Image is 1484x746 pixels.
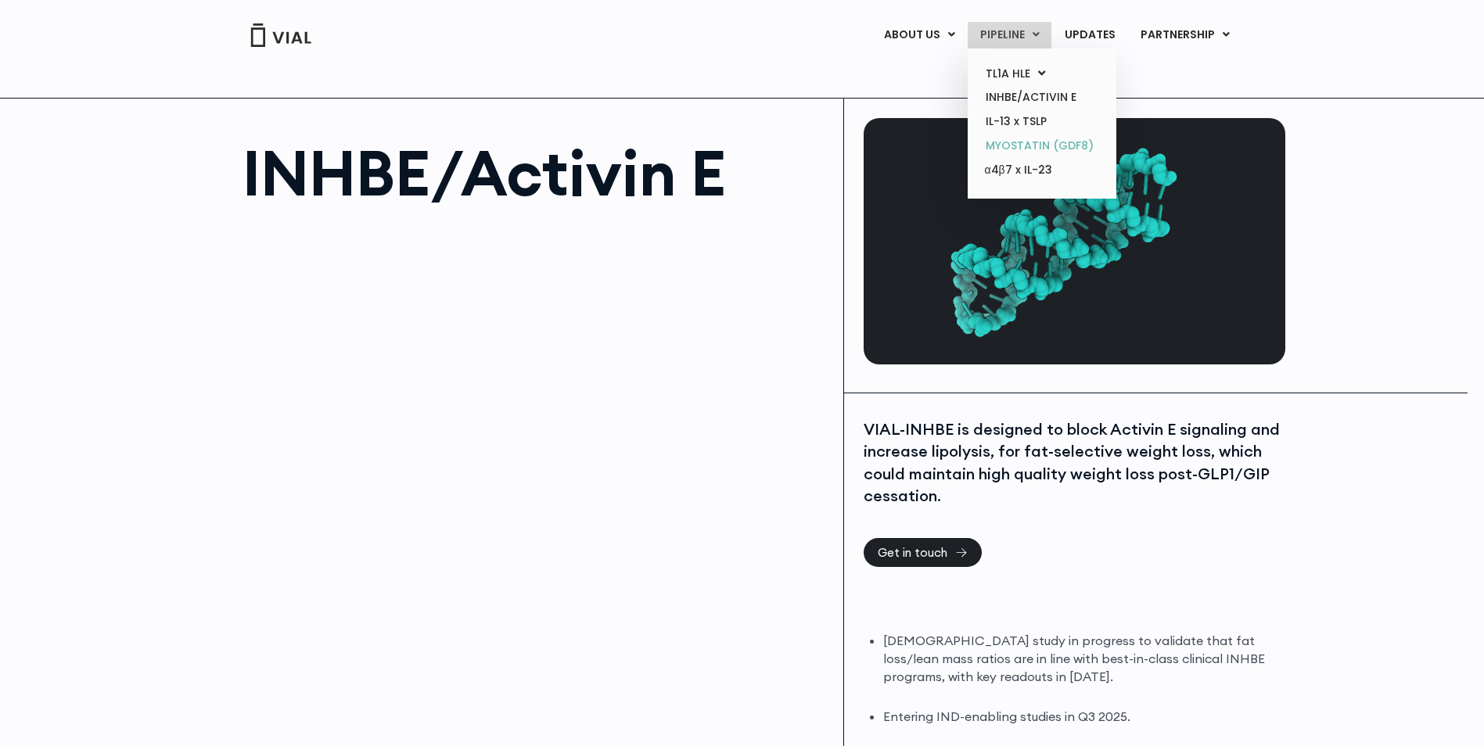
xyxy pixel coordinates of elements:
a: UPDATES [1052,22,1127,48]
a: PARTNERSHIPMenu Toggle [1128,22,1242,48]
a: Get in touch [864,538,982,567]
li: [DEMOGRAPHIC_DATA] study in progress to validate that fat loss/lean mass ratios are in line with ... [883,632,1281,686]
img: Vial Logo [250,23,312,47]
a: IL-13 x TSLP [973,109,1110,134]
span: Get in touch [878,547,947,558]
a: α4β7 x IL-23 [973,158,1110,183]
a: PIPELINEMenu Toggle [968,22,1051,48]
a: ABOUT USMenu Toggle [871,22,967,48]
h1: INHBE/Activin E [243,142,828,204]
div: VIAL-INHBE is designed to block Activin E signaling and increase lipolysis, for fat-selective wei... [864,418,1281,507]
a: MYOSTATIN (GDF8) [973,134,1110,158]
li: Entering IND-enabling studies in Q3 2025. [883,708,1281,726]
a: INHBE/ACTIVIN E [973,85,1110,109]
a: TL1A HLEMenu Toggle [973,62,1110,86]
